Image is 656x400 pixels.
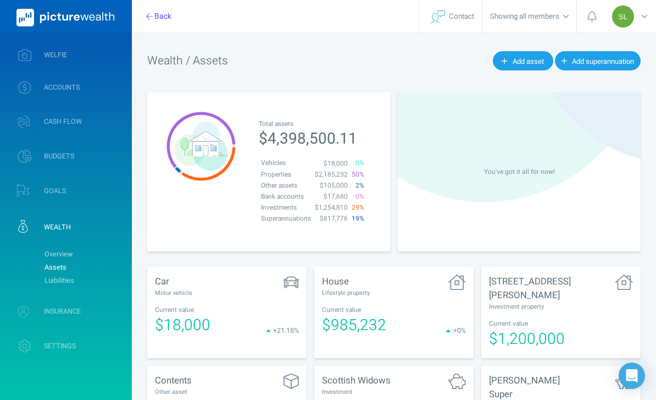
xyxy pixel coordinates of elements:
[349,213,366,224] td: 19 %
[322,374,394,387] div: Scottish Widows
[147,52,394,69] h1: Wealth / Assets
[259,119,366,129] div: Total assets
[324,192,348,201] span: $17,680
[453,326,466,336] span: +0%
[259,191,313,202] td: Bank accounts
[349,202,366,213] td: 29 %
[349,169,366,180] td: 50 %
[320,214,348,223] span: $817,776
[320,181,348,190] span: $105,000
[315,170,348,179] span: $2,185,232
[259,128,366,150] div: $4,398,500.11
[44,307,81,316] span: INSURANCE
[398,167,641,177] div: You've got it all for now!
[259,169,313,180] td: Properties
[259,180,313,191] td: Other assets
[489,275,561,302] div: [STREET_ADDRESS][PERSON_NAME]
[322,314,386,337] span: $985,232
[322,387,394,397] div: Investment
[16,9,114,26] img: PictureWealth
[322,275,394,288] div: House
[44,342,76,350] span: SETTINGS
[155,314,210,337] span: $18,000
[513,56,544,67] span: Add asset
[431,10,445,23] img: svg+xml;base64,PHN2ZyB4bWxucz0iaHR0cDovL3d3dy53My5vcmcvMjAwMC9zdmciIHdpZHRoPSIyNyIgaGVpZ2h0PSIyNC...
[315,203,348,212] span: $1,254,810
[155,275,227,288] div: Car
[259,202,313,213] td: Investments
[155,305,227,315] div: Current value
[489,328,565,350] span: $1,200,000
[349,180,366,191] td: 2 %
[619,363,645,389] div: Open Intercom Messenger
[259,158,313,169] td: Vehicles
[44,51,67,59] span: WELFIE
[39,248,128,261] a: Overview
[349,158,366,169] td: 0 %
[324,159,348,168] span: $18,000
[140,7,179,25] button: Back
[259,213,313,224] td: Superannuations
[322,305,394,315] div: Current value
[44,152,74,161] span: BUDGETS
[44,117,82,126] span: CASH FLOW
[612,6,634,28] div: Steven Lyon
[493,51,553,70] button: Add asset
[44,187,66,195] span: GOALS
[39,261,128,274] a: Assets
[619,13,627,21] span: SL
[44,223,71,232] span: WEALTH
[44,83,80,92] span: ACCOUNTS
[155,288,227,298] div: Motor vehicle
[155,387,227,397] div: Other asset
[555,51,641,70] button: Add superannuation
[273,326,299,336] span: +21.18%
[572,56,634,67] span: Add superannuation
[322,288,394,298] div: Lifestyle property
[489,302,561,311] div: Investment property
[155,374,227,387] div: Contents
[489,319,561,328] div: Current value
[349,191,366,202] td: 0 %
[39,274,128,287] a: Liabilities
